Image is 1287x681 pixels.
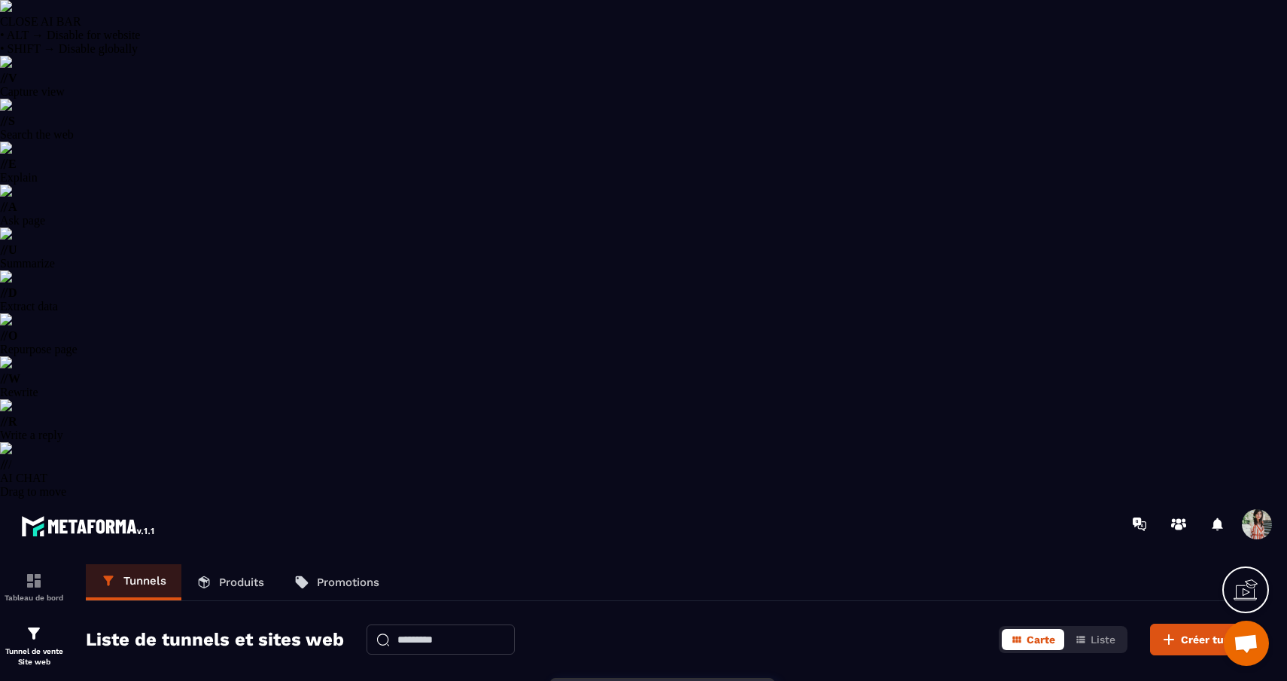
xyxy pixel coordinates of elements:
[181,564,279,600] a: Produits
[21,512,157,539] img: logo
[1181,632,1247,647] span: Créer tunnel
[25,572,43,590] img: formation
[1091,634,1115,646] span: Liste
[4,646,64,667] p: Tunnel de vente Site web
[1027,634,1055,646] span: Carte
[86,564,181,600] a: Tunnels
[1002,629,1064,650] button: Carte
[219,576,264,589] p: Produits
[4,560,64,613] a: formationformationTableau de bord
[317,576,379,589] p: Promotions
[1224,621,1269,666] div: Ouvrir le chat
[1066,629,1124,650] button: Liste
[25,625,43,643] img: formation
[279,564,394,600] a: Promotions
[4,613,64,679] a: formationformationTunnel de vente Site web
[123,574,166,588] p: Tunnels
[4,594,64,602] p: Tableau de bord
[86,625,344,655] h2: Liste de tunnels et sites web
[1150,624,1257,655] button: Créer tunnel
